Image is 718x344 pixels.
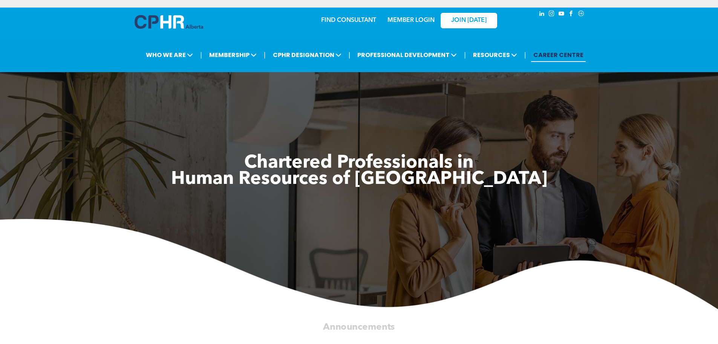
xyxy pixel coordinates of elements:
[464,47,466,63] li: |
[577,9,585,20] a: Social network
[244,154,474,172] span: Chartered Professionals in
[323,322,395,331] span: Announcements
[271,48,344,62] span: CPHR DESIGNATION
[349,47,351,63] li: |
[538,9,546,20] a: linkedin
[471,48,519,62] span: RESOURCES
[264,47,266,63] li: |
[200,47,202,63] li: |
[567,9,576,20] a: facebook
[171,170,547,188] span: Human Resources of [GEOGRAPHIC_DATA]
[531,48,586,62] a: CAREER CENTRE
[135,15,203,29] img: A blue and white logo for cp alberta
[451,17,487,24] span: JOIN [DATE]
[355,48,459,62] span: PROFESSIONAL DEVELOPMENT
[387,17,435,23] a: MEMBER LOGIN
[441,13,497,28] a: JOIN [DATE]
[548,9,556,20] a: instagram
[144,48,195,62] span: WHO WE ARE
[524,47,526,63] li: |
[321,17,376,23] a: FIND CONSULTANT
[207,48,259,62] span: MEMBERSHIP
[557,9,566,20] a: youtube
